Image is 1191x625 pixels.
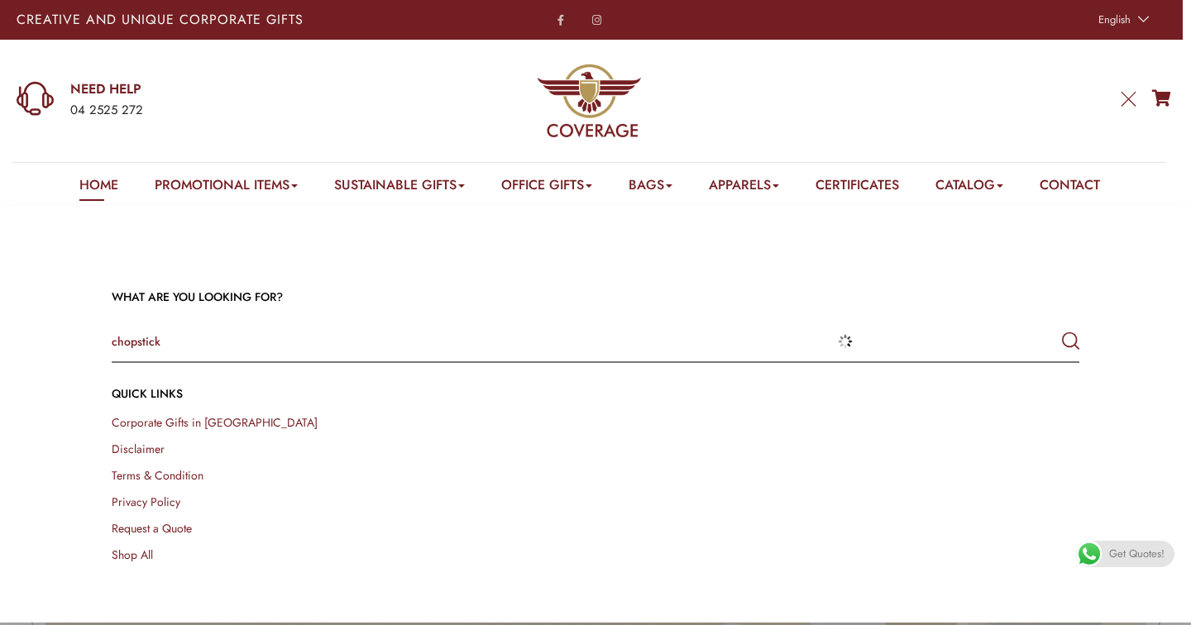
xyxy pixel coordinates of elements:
input: Search products... [112,322,886,361]
a: Contact [1040,175,1100,201]
span: Get Quotes! [1109,541,1165,567]
a: Bags [629,175,672,201]
a: Catalog [935,175,1003,201]
a: Promotional Items [155,175,298,201]
a: Corporate Gifts in [GEOGRAPHIC_DATA] [112,414,318,431]
a: Privacy Policy [112,494,180,510]
a: Request a Quote [112,520,192,537]
h4: QUICK LINKs [112,386,1079,403]
a: Terms & Condition [112,467,203,484]
a: Apparels [709,175,779,201]
a: Disclaimer [112,441,165,457]
p: Creative and Unique Corporate Gifts [17,13,468,26]
a: Shop All [112,546,153,563]
a: NEED HELP [70,80,385,98]
a: Office Gifts [501,175,592,201]
span: English [1098,12,1131,27]
h3: WHAT ARE YOU LOOKING FOR? [112,289,1079,306]
a: Sustainable Gifts [334,175,465,201]
a: English [1090,8,1154,31]
div: 04 2525 272 [70,100,385,122]
a: Home [79,175,118,201]
a: Certificates [816,175,899,201]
